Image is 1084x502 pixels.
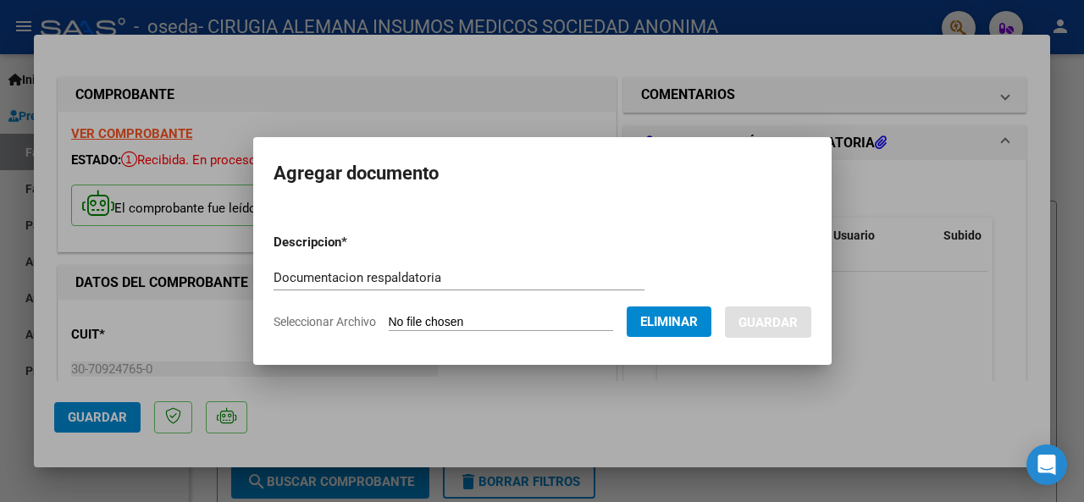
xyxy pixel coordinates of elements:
span: Guardar [738,315,798,330]
h2: Agregar documento [274,157,811,190]
button: Guardar [725,306,811,338]
span: Eliminar [640,314,698,329]
span: Seleccionar Archivo [274,315,376,328]
button: Eliminar [627,306,711,337]
p: Descripcion [274,233,435,252]
div: Open Intercom Messenger [1026,444,1067,485]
